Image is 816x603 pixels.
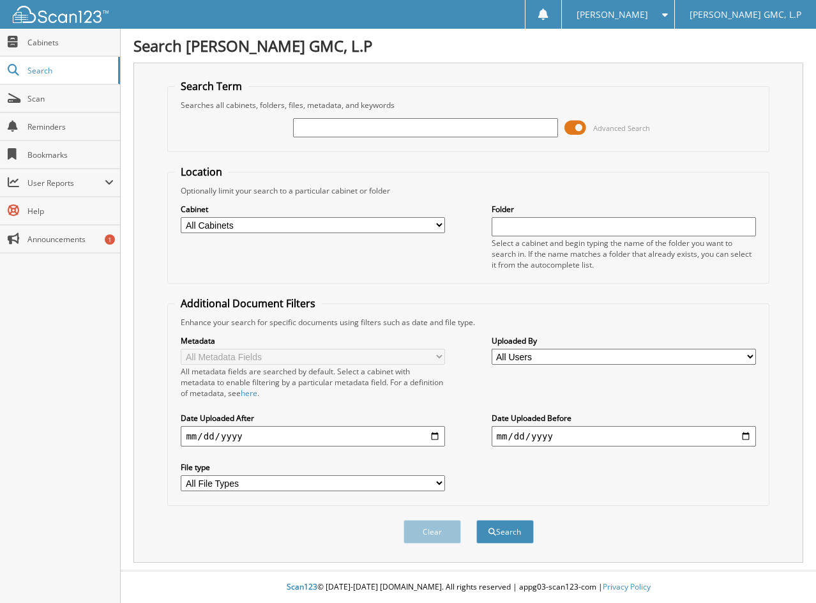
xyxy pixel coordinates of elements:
span: Scan [27,93,114,104]
span: [PERSON_NAME] GMC, L.P [690,11,801,19]
span: Announcements [27,234,114,245]
label: Uploaded By [492,335,756,346]
span: Help [27,206,114,217]
label: Cabinet [181,204,445,215]
div: Select a cabinet and begin typing the name of the folder you want to search in. If the name match... [492,238,756,270]
label: Metadata [181,335,445,346]
button: Clear [404,520,461,544]
img: scan123-logo-white.svg [13,6,109,23]
button: Search [476,520,534,544]
a: Privacy Policy [603,581,651,592]
span: Bookmarks [27,149,114,160]
div: © [DATE]-[DATE] [DOMAIN_NAME]. All rights reserved | appg03-scan123-com | [121,572,816,603]
label: Date Uploaded Before [492,413,756,424]
span: Reminders [27,121,114,132]
a: here [241,388,257,399]
span: Scan123 [287,581,317,592]
span: Search [27,65,112,76]
input: end [492,426,756,447]
input: start [181,426,445,447]
span: [PERSON_NAME] [577,11,648,19]
label: Folder [492,204,756,215]
div: Enhance your search for specific documents using filters such as date and file type. [174,317,762,328]
legend: Search Term [174,79,248,93]
span: Cabinets [27,37,114,48]
legend: Additional Document Filters [174,296,322,310]
label: File type [181,462,445,473]
div: Searches all cabinets, folders, files, metadata, and keywords [174,100,762,111]
h1: Search [PERSON_NAME] GMC, L.P [133,35,803,56]
label: Date Uploaded After [181,413,445,424]
legend: Location [174,165,229,179]
div: All metadata fields are searched by default. Select a cabinet with metadata to enable filtering b... [181,366,445,399]
div: 1 [105,234,115,245]
div: Optionally limit your search to a particular cabinet or folder [174,185,762,196]
span: User Reports [27,178,105,188]
span: Advanced Search [593,123,650,133]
